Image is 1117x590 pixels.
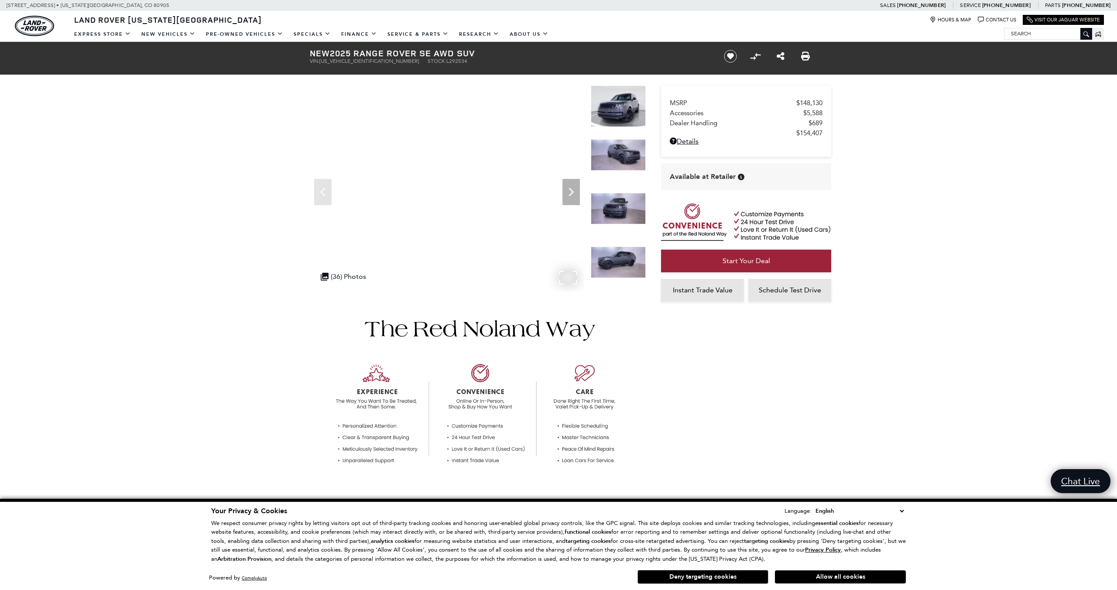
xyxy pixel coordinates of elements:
span: Available at Retailer [670,172,736,182]
a: land-rover [15,16,54,36]
img: New 2025 Carpathian Grey Land Rover SE image 3 [591,193,646,224]
a: Hours & Map [930,17,971,23]
span: Instant Trade Value [673,286,733,294]
a: Pre-Owned Vehicles [201,27,288,42]
button: Deny targeting cookies [637,570,768,584]
span: Chat Live [1057,475,1104,487]
a: Research [454,27,504,42]
strong: Arbitration Provision [217,555,271,563]
strong: essential cookies [815,519,859,527]
a: Instant Trade Value [661,279,744,302]
span: Land Rover [US_STATE][GEOGRAPHIC_DATA] [74,14,262,25]
strong: targeting cookies [744,537,789,545]
nav: Main Navigation [69,27,554,42]
a: About Us [504,27,554,42]
a: Service & Parts [382,27,454,42]
h1: 2025 Range Rover SE AWD SUV [310,48,709,58]
img: Land Rover [15,16,54,36]
span: $154,407 [796,129,822,137]
img: New 2025 Carpathian Grey Land Rover SE image 2 [591,139,646,171]
div: (36) Photos [316,268,370,285]
select: Language Select [813,506,906,516]
a: [PHONE_NUMBER] [1062,2,1110,9]
span: $5,588 [803,109,822,117]
a: Start Your Deal [661,250,831,272]
strong: analytics cookies [371,537,415,545]
span: Parts [1045,2,1061,8]
span: Stock: [428,58,446,64]
button: Save vehicle [721,49,740,63]
input: Search [1004,28,1092,39]
span: MSRP [670,99,796,107]
a: [PHONE_NUMBER] [897,2,946,9]
a: [STREET_ADDRESS] • [US_STATE][GEOGRAPHIC_DATA], CO 80905 [7,2,169,8]
span: Dealer Handling [670,119,809,127]
strong: targeting cookies [565,537,611,545]
a: MSRP $148,130 [670,99,822,107]
a: Share this New 2025 Range Rover SE AWD SUV [777,51,785,62]
span: Sales [880,2,896,8]
a: EXPRESS STORE [69,27,136,42]
a: Print this New 2025 Range Rover SE AWD SUV [801,51,810,62]
div: Next [562,179,580,205]
span: Your Privacy & Cookies [211,506,287,516]
strong: functional cookies [565,528,611,536]
a: Contact Us [978,17,1016,23]
a: ComplyAuto [242,575,267,581]
span: $148,130 [796,99,822,107]
a: Dealer Handling $689 [670,119,822,127]
a: Details [670,137,822,145]
img: New 2025 Carpathian Grey Land Rover SE image 4 [591,247,646,278]
a: Specials [288,27,336,42]
span: Accessories [670,109,803,117]
div: Powered by [209,575,267,581]
span: Schedule Test Drive [759,286,821,294]
img: New 2025 Carpathian Grey Land Rover SE image 1 [591,86,646,127]
p: We respect consumer privacy rights by letting visitors opt out of third-party tracking cookies an... [211,519,906,564]
a: New Vehicles [136,27,201,42]
iframe: Interactive Walkaround/Photo gallery of the vehicle/product [310,86,584,292]
span: Service [960,2,980,8]
span: [US_VEHICLE_IDENTIFICATION_NUMBER] [319,58,419,64]
button: Compare vehicle [749,50,762,63]
a: Accessories $5,588 [670,109,822,117]
a: Visit Our Jaguar Website [1027,17,1100,23]
a: Schedule Test Drive [748,279,831,302]
u: Privacy Policy [805,546,841,554]
iframe: YouTube video player [661,306,831,443]
span: Start Your Deal [723,257,770,265]
span: L292534 [446,58,467,64]
a: [PHONE_NUMBER] [982,2,1031,9]
span: VIN: [310,58,319,64]
a: Chat Live [1051,469,1110,493]
button: Allow all cookies [775,570,906,583]
a: $154,407 [670,129,822,137]
div: Language: [785,508,812,514]
span: $689 [809,119,822,127]
a: Land Rover [US_STATE][GEOGRAPHIC_DATA] [69,14,267,25]
a: Finance [336,27,382,42]
strong: New [310,47,330,59]
div: Vehicle is in stock and ready for immediate delivery. Due to demand, availability is subject to c... [738,174,744,180]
